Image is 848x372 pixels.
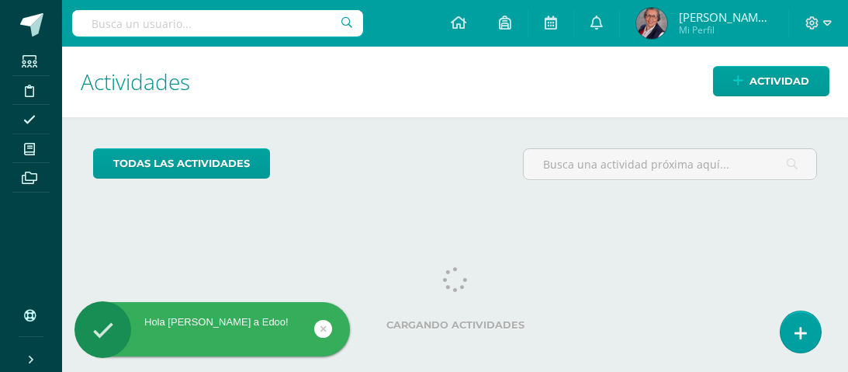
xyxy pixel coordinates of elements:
[81,47,829,117] h1: Actividades
[679,23,772,37] span: Mi Perfil
[93,319,817,331] label: Cargando actividades
[72,10,363,37] input: Busca un usuario...
[93,148,270,179] a: todas las Actividades
[749,67,809,96] span: Actividad
[636,8,667,39] img: 0e4f1cb576da62a8f738c592ed7b153b.png
[74,315,350,329] div: Hola [PERSON_NAME] a Edoo!
[679,9,772,25] span: [PERSON_NAME] [PERSON_NAME]
[713,66,829,96] a: Actividad
[524,149,816,179] input: Busca una actividad próxima aquí...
